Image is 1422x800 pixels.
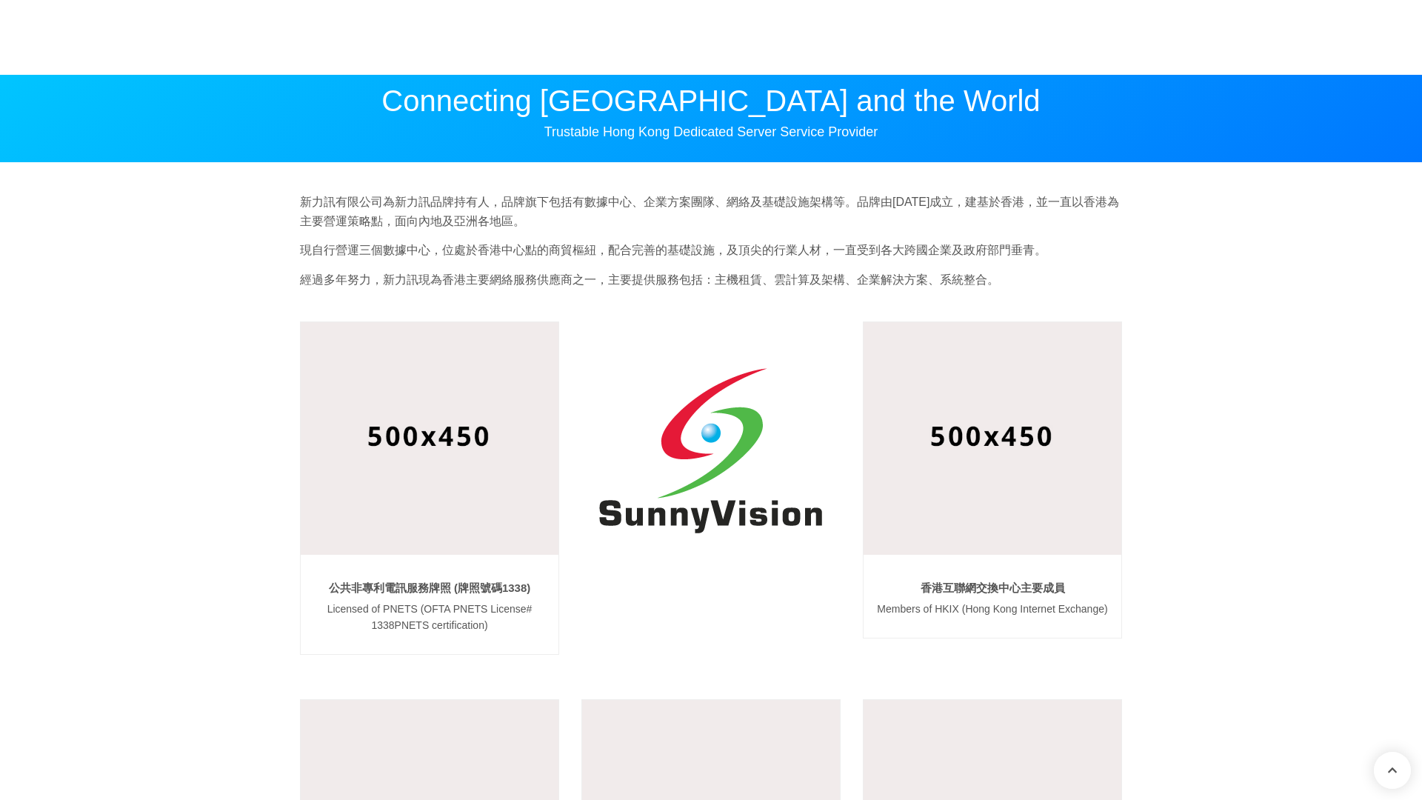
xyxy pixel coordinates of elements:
p: 經過多年努力，新力訊現為香港主要網絡服務供應商之一，主要提供服務包括：主機租賃、雲計算及架構、企業解決方案、系統整合。 [300,270,1122,290]
img: Image Description [301,322,558,554]
a: 公共非專利電訊服務牌照 (牌照號碼1338) [329,581,531,594]
p: 現自行營運三個數據中心，位處於香港中心點的商貿樞紐，配合完善的基礎設施，及頂尖的行業人材，一直受到各大跨國企業及政府部門垂青。 [300,241,1122,260]
img: Image Description [864,322,1121,554]
img: SunnyVision [581,321,841,581]
p: Trustable Hong Kong Dedicated Server Service Provider [300,123,1122,141]
a: 香港互聯網交換中心主要成員 [921,581,1065,594]
p: Connecting [GEOGRAPHIC_DATA] and the World [300,86,1122,116]
p: Licensed of PNETS (OFTA PNETS License# 1338PNETS certification) [311,601,548,634]
p: 新力訊有限公司為新力訊品牌持有人，品牌旗下包括有數據中心、企業方案團隊、網絡及基礎設施架構等。品牌由[DATE]成立，建基於香港，並一直以香港為主要營運策略點，面向內地及亞洲各地區。 [300,193,1122,230]
p: Members of HKIX (Hong Kong Internet Exchange) [874,601,1111,617]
